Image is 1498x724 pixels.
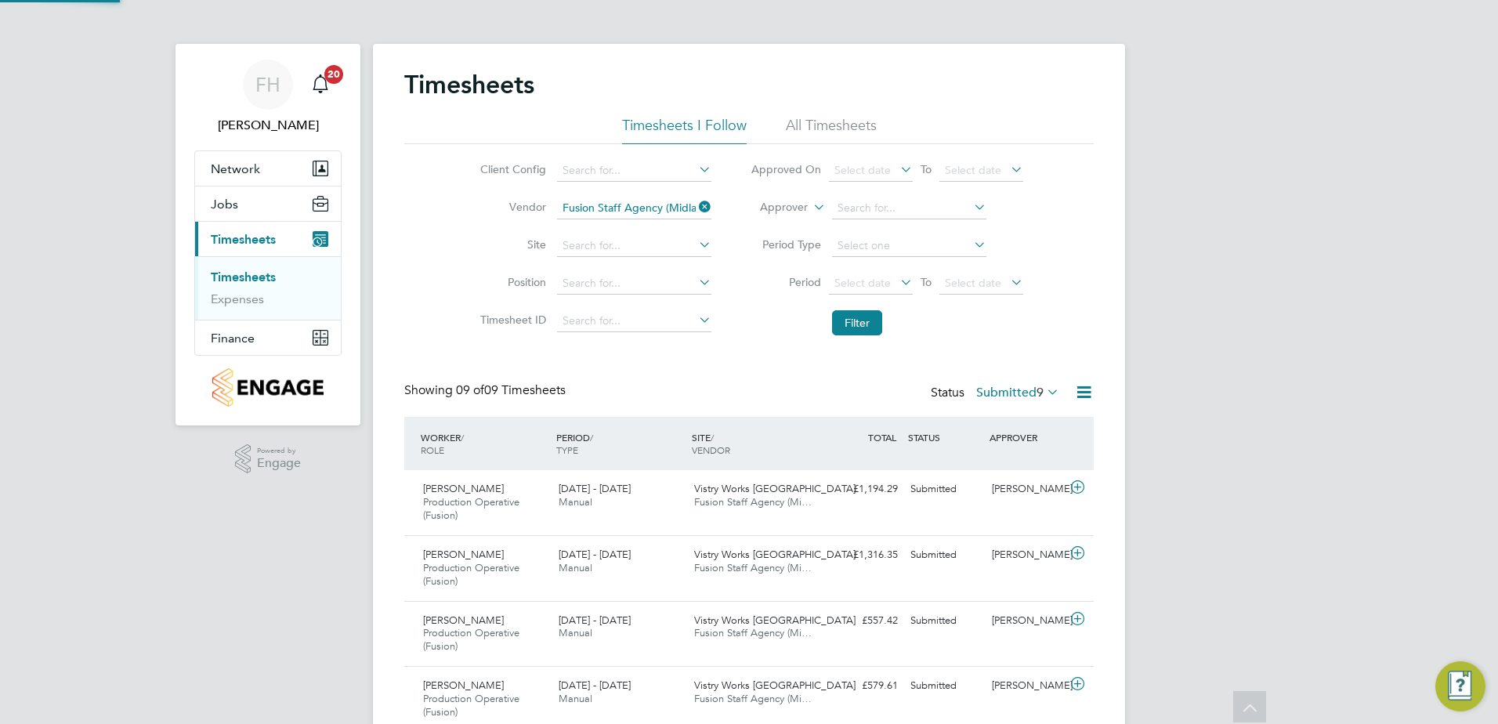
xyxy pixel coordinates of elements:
button: Network [195,151,341,186]
div: Showing [404,382,569,399]
div: [PERSON_NAME] [986,673,1067,699]
div: £579.61 [823,673,904,699]
span: To [916,272,936,292]
a: Go to home page [194,368,342,407]
span: Manual [559,495,592,509]
button: Engage Resource Center [1435,661,1485,711]
span: Select date [945,276,1001,290]
div: Timesheets [195,256,341,320]
label: Client Config [476,162,546,176]
span: Fusion Staff Agency (Mi… [694,692,812,705]
button: Finance [195,320,341,355]
div: SITE [688,423,823,464]
input: Search for... [557,235,711,257]
input: Search for... [557,160,711,182]
span: [PERSON_NAME] [423,614,504,627]
div: APPROVER [986,423,1067,451]
img: countryside-properties-logo-retina.png [212,368,323,407]
div: PERIOD [552,423,688,464]
span: Vistry Works [GEOGRAPHIC_DATA] [694,614,856,627]
li: Timesheets I Follow [622,116,747,144]
span: Manual [559,561,592,574]
span: Network [211,161,260,176]
span: / [590,431,593,443]
button: Timesheets [195,222,341,256]
label: Site [476,237,546,252]
label: Timesheet ID [476,313,546,327]
span: Vistry Works [GEOGRAPHIC_DATA] [694,482,856,495]
button: Jobs [195,186,341,221]
span: ROLE [421,443,444,456]
input: Search for... [832,197,986,219]
input: Search for... [557,197,711,219]
span: Powered by [257,444,301,458]
span: TYPE [556,443,578,456]
input: Search for... [557,273,711,295]
span: Vistry Works [GEOGRAPHIC_DATA] [694,548,856,561]
div: £1,194.29 [823,476,904,502]
li: All Timesheets [786,116,877,144]
span: Vistry Works [GEOGRAPHIC_DATA] [694,679,856,692]
span: 20 [324,65,343,84]
label: Approver [737,200,808,215]
span: [PERSON_NAME] [423,548,504,561]
span: Fusion Staff Agency (Mi… [694,561,812,574]
div: [PERSON_NAME] [986,608,1067,634]
div: Submitted [904,608,986,634]
span: Production Operative (Fusion) [423,561,519,588]
label: Position [476,275,546,289]
div: [PERSON_NAME] [986,476,1067,502]
span: Timesheets [211,232,276,247]
span: VENDOR [692,443,730,456]
div: £557.42 [823,608,904,634]
span: [DATE] - [DATE] [559,679,631,692]
span: [DATE] - [DATE] [559,614,631,627]
a: Powered byEngage [235,444,302,474]
button: Filter [832,310,882,335]
label: Period [751,275,821,289]
label: Submitted [976,385,1059,400]
label: Period Type [751,237,821,252]
span: Select date [834,276,891,290]
span: [PERSON_NAME] [423,482,504,495]
span: / [461,431,464,443]
div: Status [931,382,1062,404]
span: Select date [945,163,1001,177]
span: Fusion Staff Agency (Mi… [694,495,812,509]
div: [PERSON_NAME] [986,542,1067,568]
span: 09 of [456,382,484,398]
span: [DATE] - [DATE] [559,548,631,561]
span: [DATE] - [DATE] [559,482,631,495]
span: FH [255,74,280,95]
span: / [711,431,714,443]
span: Production Operative (Fusion) [423,495,519,522]
span: TOTAL [868,431,896,443]
a: Timesheets [211,270,276,284]
div: £1,316.35 [823,542,904,568]
span: Fusion Staff Agency (Mi… [694,626,812,639]
span: Manual [559,692,592,705]
div: STATUS [904,423,986,451]
span: [PERSON_NAME] [423,679,504,692]
div: Submitted [904,542,986,568]
span: Select date [834,163,891,177]
input: Search for... [557,310,711,332]
div: Submitted [904,476,986,502]
span: Jobs [211,197,238,212]
span: 09 Timesheets [456,382,566,398]
span: 9 [1037,385,1044,400]
span: Manual [559,626,592,639]
span: Engage [257,457,301,470]
a: FH[PERSON_NAME] [194,60,342,135]
a: Expenses [211,291,264,306]
span: Production Operative (Fusion) [423,626,519,653]
div: WORKER [417,423,552,464]
span: Finance [211,331,255,346]
label: Vendor [476,200,546,214]
label: Approved On [751,162,821,176]
input: Select one [832,235,986,257]
span: Production Operative (Fusion) [423,692,519,719]
span: To [916,159,936,179]
div: Submitted [904,673,986,699]
span: Fidel Hill [194,116,342,135]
